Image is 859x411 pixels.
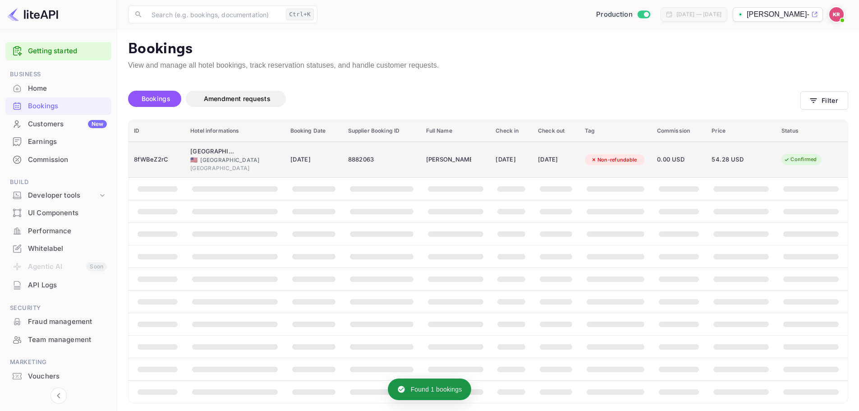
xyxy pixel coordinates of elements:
[28,208,107,218] div: UI Components
[290,155,337,165] span: [DATE]
[5,240,111,257] a: Whitelabel
[5,331,111,348] a: Team management
[5,115,111,132] a: CustomersNew
[134,152,179,167] div: 8fWBeZ2rC
[496,152,527,167] div: [DATE]
[286,9,314,20] div: Ctrl+K
[5,222,111,239] a: Performance
[5,97,111,115] div: Bookings
[348,152,415,167] div: 8882063
[142,95,170,102] span: Bookings
[343,120,421,142] th: Supplier Booking ID
[5,277,111,293] a: API Logs
[129,120,848,403] table: booking table
[585,154,643,166] div: Non-refundable
[128,91,800,107] div: account-settings tabs
[128,60,848,71] p: View and manage all hotel bookings, track reservation statuses, and handle customer requests.
[5,151,111,168] a: Commission
[5,204,111,221] a: UI Components
[5,204,111,222] div: UI Components
[28,317,107,327] div: Fraud management
[426,152,471,167] div: Joshua Guerra
[829,7,844,22] img: Kobus Roux
[652,120,706,142] th: Commission
[146,5,282,23] input: Search (e.g. bookings, documentation)
[5,80,111,97] div: Home
[28,371,107,382] div: Vouchers
[28,155,107,165] div: Commission
[5,277,111,294] div: API Logs
[657,155,701,165] span: 0.00 USD
[129,120,185,142] th: ID
[51,388,67,404] button: Collapse navigation
[5,222,111,240] div: Performance
[28,335,107,345] div: Team management
[28,280,107,291] div: API Logs
[28,101,107,111] div: Bookings
[5,331,111,349] div: Team management
[7,7,58,22] img: LiteAPI logo
[190,147,235,156] div: La Vyoma Villas, Westpark Hwy 6
[490,120,533,142] th: Check in
[5,357,111,367] span: Marketing
[128,40,848,58] p: Bookings
[5,133,111,151] div: Earnings
[204,95,271,102] span: Amendment requests
[5,151,111,169] div: Commission
[776,120,848,142] th: Status
[800,91,848,110] button: Filter
[706,120,776,142] th: Price
[5,133,111,150] a: Earnings
[88,120,107,128] div: New
[185,120,285,142] th: Hotel informations
[579,120,652,142] th: Tag
[28,226,107,236] div: Performance
[285,120,343,142] th: Booking Date
[5,368,111,385] div: Vouchers
[596,9,633,20] span: Production
[5,69,111,79] span: Business
[5,313,111,330] a: Fraud management
[190,164,280,172] div: [GEOGRAPHIC_DATA]
[28,244,107,254] div: Whitelabel
[190,156,280,164] div: [GEOGRAPHIC_DATA]
[593,9,653,20] div: Switch to Sandbox mode
[533,120,579,142] th: Check out
[5,368,111,384] a: Vouchers
[5,188,111,203] div: Developer tools
[411,385,462,394] p: Found 1 bookings
[28,83,107,94] div: Home
[28,46,107,56] a: Getting started
[28,137,107,147] div: Earnings
[5,303,111,313] span: Security
[190,157,198,163] span: United States of America
[5,97,111,114] a: Bookings
[5,177,111,187] span: Build
[778,154,822,165] div: Confirmed
[421,120,491,142] th: Full Name
[5,42,111,60] div: Getting started
[5,80,111,97] a: Home
[676,10,721,18] div: [DATE] — [DATE]
[538,152,574,167] div: [DATE]
[5,115,111,133] div: CustomersNew
[712,155,757,165] span: 54.28 USD
[28,190,98,201] div: Developer tools
[747,9,809,20] p: [PERSON_NAME]-unbrg.[PERSON_NAME]...
[28,119,107,129] div: Customers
